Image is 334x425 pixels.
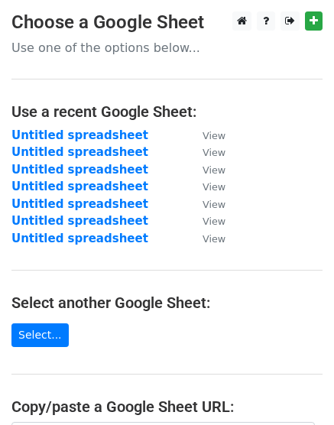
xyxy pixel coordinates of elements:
a: Untitled spreadsheet [11,197,148,211]
small: View [203,199,225,210]
a: View [187,214,225,228]
small: View [203,130,225,141]
a: View [187,128,225,142]
a: Untitled spreadsheet [11,214,148,228]
a: Untitled spreadsheet [11,180,148,193]
small: View [203,181,225,193]
small: View [203,233,225,245]
h3: Choose a Google Sheet [11,11,323,34]
a: Untitled spreadsheet [11,232,148,245]
a: View [187,163,225,177]
a: View [187,145,225,159]
a: Select... [11,323,69,347]
a: View [187,180,225,193]
p: Use one of the options below... [11,40,323,56]
small: View [203,164,225,176]
a: Untitled spreadsheet [11,128,148,142]
a: View [187,197,225,211]
a: Untitled spreadsheet [11,145,148,159]
small: View [203,216,225,227]
a: View [187,232,225,245]
h4: Select another Google Sheet: [11,294,323,312]
small: View [203,147,225,158]
h4: Copy/paste a Google Sheet URL: [11,397,323,416]
h4: Use a recent Google Sheet: [11,102,323,121]
a: Untitled spreadsheet [11,163,148,177]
